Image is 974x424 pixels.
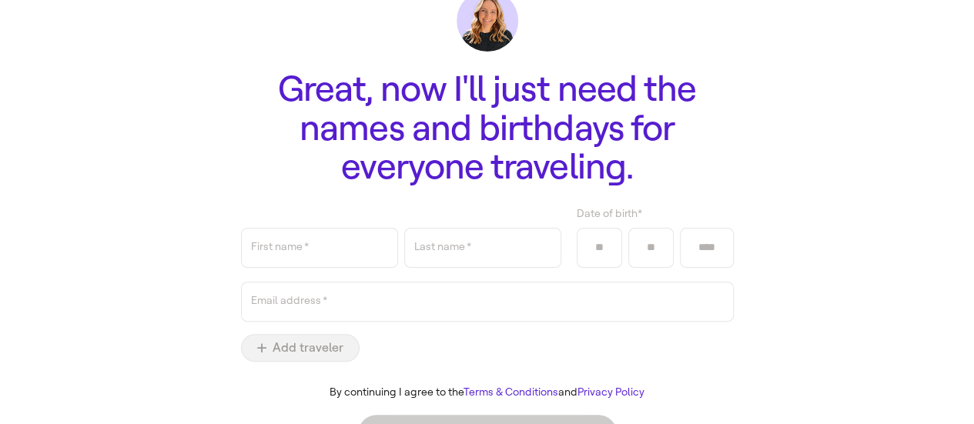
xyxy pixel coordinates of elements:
div: By continuing I agree to the and [229,386,746,399]
h1: Great, now I'll just need the names and birthdays for everyone traveling. [241,70,734,187]
input: Day [638,236,664,259]
button: Add traveler [241,334,360,362]
input: Month [587,236,612,259]
input: Year [690,236,724,259]
a: Terms & Conditions [464,386,558,399]
a: Privacy Policy [577,386,644,399]
span: Date of birth * [577,205,642,222]
span: Add traveler [257,342,343,354]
